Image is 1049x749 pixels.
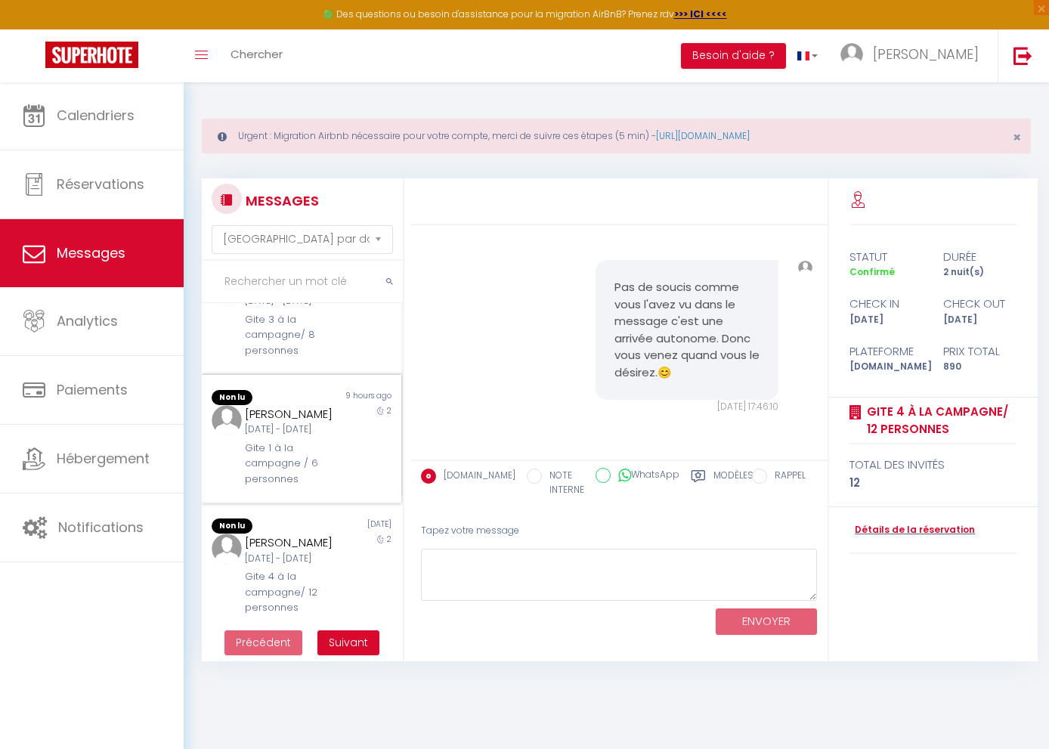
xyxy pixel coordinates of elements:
span: Calendriers [57,106,135,125]
a: ... [PERSON_NAME] [829,29,998,82]
img: ... [798,261,812,275]
div: [DATE] - [DATE] [245,552,342,566]
div: check out [933,295,1027,313]
span: Hébergement [57,449,150,468]
div: 12 [849,474,1017,492]
div: [DOMAIN_NAME] [840,360,933,374]
div: statut [840,248,933,266]
span: Précédent [236,635,291,650]
span: Réservations [57,175,144,193]
button: Previous [224,630,302,656]
div: [DATE] [302,518,401,534]
div: 9 hours ago [302,390,401,405]
div: Urgent : Migration Airbnb nécessaire pour votre compte, merci de suivre ces étapes (5 min) - [202,119,1031,153]
a: Détails de la réservation [849,523,975,537]
div: [DATE] - [DATE] [245,422,342,437]
h3: MESSAGES [242,184,319,218]
span: [PERSON_NAME] [873,45,979,63]
div: Gite 3 à la campagne/ 8 personnes [245,312,342,358]
div: 2 nuit(s) [933,265,1027,280]
div: Plateforme [840,342,933,361]
span: Messages [57,243,125,262]
span: Non lu [212,518,252,534]
div: [DATE] 17:46:10 [596,400,778,414]
img: ... [840,43,863,66]
div: Prix total [933,342,1027,361]
img: logout [1013,46,1032,65]
img: ... [212,405,242,435]
div: 890 [933,360,1027,374]
a: >>> ICI <<<< [674,8,727,20]
span: Non lu [212,390,252,405]
pre: Pas de soucis comme vous l'avez vu dans le message c'est une arrivée autonome. Donc vous venez qu... [614,279,760,381]
a: Gite 4 à la campagne/ 12 personnes [862,403,1017,438]
label: WhatsApp [611,468,679,484]
div: Gite 1 à la campagne / 6 personnes [245,441,342,487]
div: [DATE] [840,313,933,327]
div: [PERSON_NAME] [245,405,342,423]
button: Besoin d'aide ? [681,43,786,69]
span: Chercher [231,46,283,62]
div: check in [840,295,933,313]
span: Confirmé [849,265,895,278]
label: RAPPEL [767,469,806,485]
label: Modèles [713,469,753,500]
span: Analytics [57,311,118,330]
a: [URL][DOMAIN_NAME] [656,129,750,142]
div: total des invités [849,456,1017,474]
img: Super Booking [45,42,138,68]
span: Notifications [58,518,144,537]
a: Chercher [219,29,294,82]
button: Close [1013,131,1021,144]
span: × [1013,128,1021,147]
div: Gite 4 à la campagne/ 12 personnes [245,569,342,615]
button: ENVOYER [716,608,817,635]
div: durée [933,248,1027,266]
div: [DATE] [933,313,1027,327]
label: NOTE INTERNE [542,469,584,497]
div: Tapez votre message [421,512,818,549]
img: ... [212,534,242,564]
span: Paiements [57,380,128,399]
span: 2 [387,534,391,545]
label: [DOMAIN_NAME] [436,469,515,485]
div: [PERSON_NAME] [245,534,342,552]
span: Suivant [329,635,368,650]
span: 2 [387,405,391,416]
input: Rechercher un mot clé [202,261,403,303]
button: Next [317,630,379,656]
